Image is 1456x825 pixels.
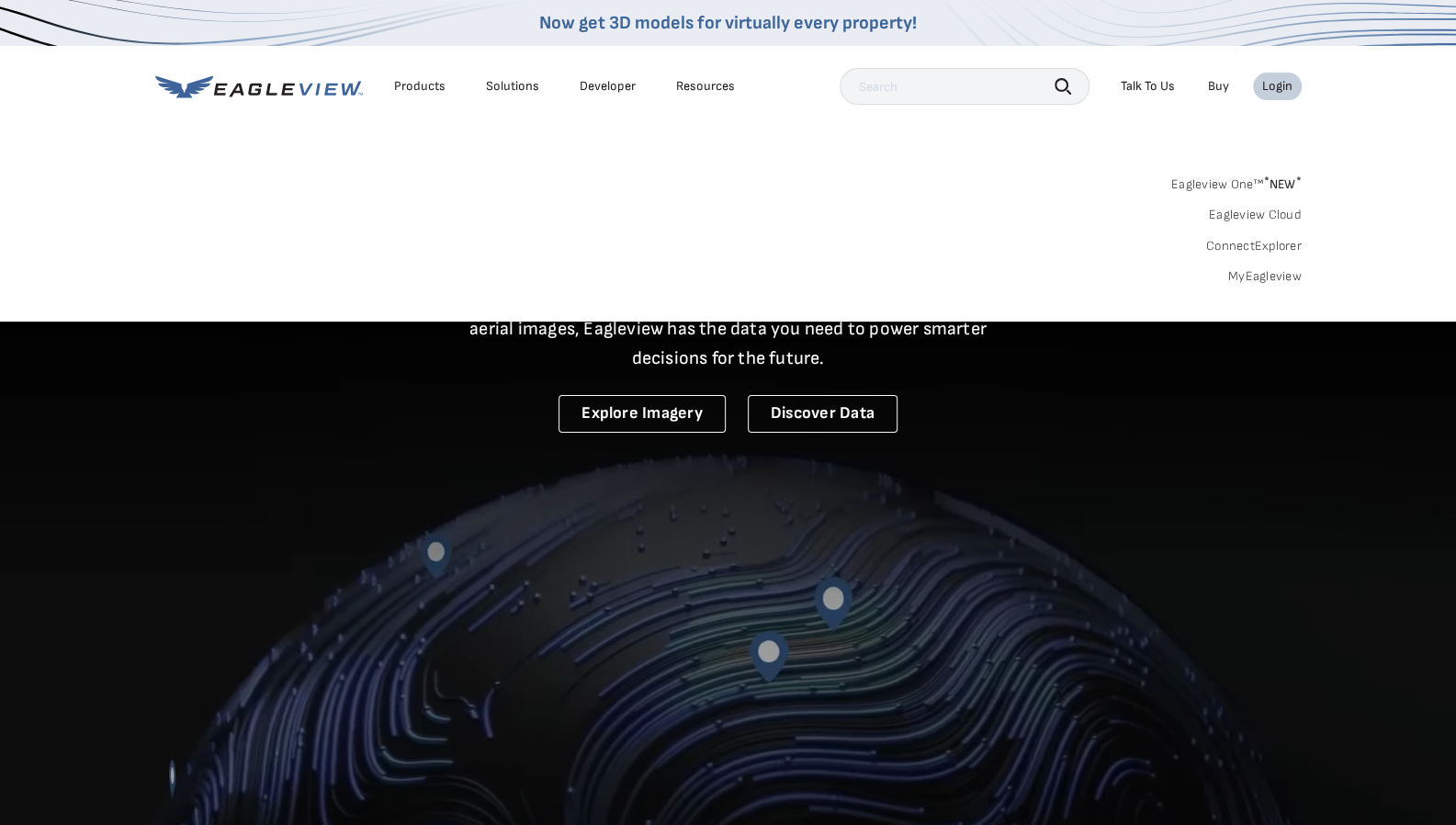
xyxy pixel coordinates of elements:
a: Discover Data [748,395,897,433]
div: Login [1262,78,1292,95]
div: Talk To Us [1121,78,1175,95]
input: Search [840,68,1089,105]
p: A new era starts here. Built on more than 3.5 billion high-resolution aerial images, Eagleview ha... [447,285,1010,373]
a: Now get 3D models for virtually every property! [539,12,917,34]
div: Products [394,78,446,95]
a: Buy [1208,78,1229,95]
a: Eagleview Cloud [1209,207,1302,223]
div: Resources [676,78,735,95]
div: Solutions [486,78,539,95]
span: NEW [1263,176,1301,192]
a: Eagleview One™*NEW* [1171,171,1302,192]
a: Developer [580,78,636,95]
a: Explore Imagery [559,395,726,433]
a: ConnectExplorer [1206,238,1302,254]
a: MyEagleview [1228,268,1302,285]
